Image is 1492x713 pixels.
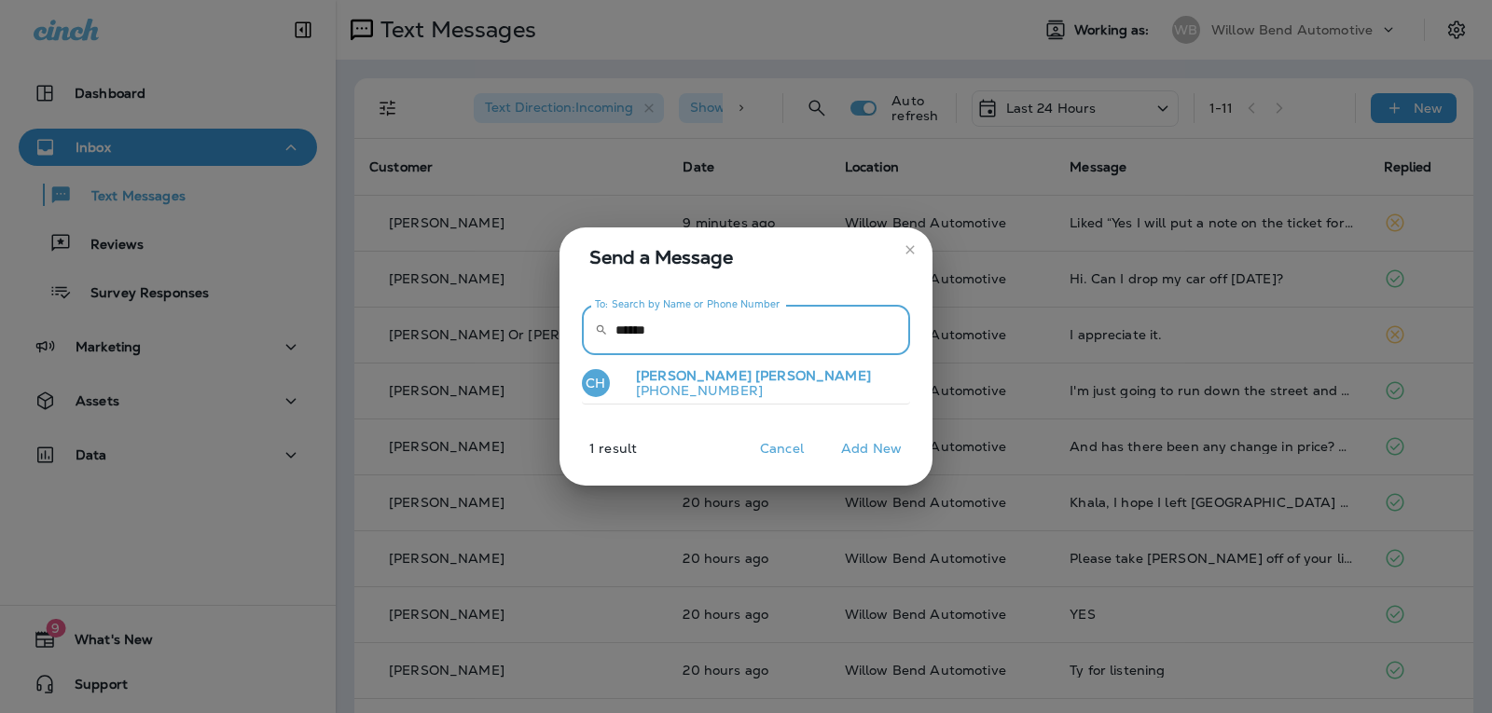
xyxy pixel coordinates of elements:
[895,235,925,265] button: close
[582,363,910,405] button: CH[PERSON_NAME] [PERSON_NAME][PHONE_NUMBER]
[589,242,910,272] span: Send a Message
[747,434,817,463] button: Cancel
[552,441,637,471] p: 1 result
[582,369,610,397] div: CH
[832,434,911,463] button: Add New
[621,383,871,398] p: [PHONE_NUMBER]
[636,367,752,384] span: [PERSON_NAME]
[755,367,871,384] span: [PERSON_NAME]
[595,297,781,311] label: To: Search by Name or Phone Number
